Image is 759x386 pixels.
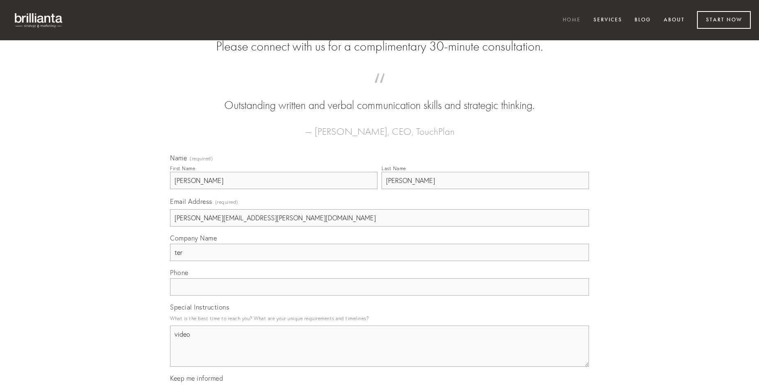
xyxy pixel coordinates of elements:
[170,268,189,277] span: Phone
[170,326,589,367] textarea: video
[8,8,70,32] img: brillianta - research, strategy, marketing
[170,154,187,162] span: Name
[170,234,217,242] span: Company Name
[190,156,213,161] span: (required)
[183,81,576,113] blockquote: Outstanding written and verbal communication skills and strategic thinking.
[170,39,589,54] h2: Please connect with us for a complimentary 30-minute consultation.
[170,313,589,324] p: What is the best time to reach you? What are your unique requirements and timelines?
[183,113,576,140] figcaption: — [PERSON_NAME], CEO, TouchPlan
[629,14,656,27] a: Blog
[183,81,576,97] span: “
[170,197,212,206] span: Email Address
[170,374,223,382] span: Keep me informed
[170,165,195,171] div: First Name
[215,196,238,208] span: (required)
[658,14,690,27] a: About
[382,165,406,171] div: Last Name
[588,14,628,27] a: Services
[557,14,586,27] a: Home
[697,11,751,29] a: Start Now
[170,303,229,311] span: Special Instructions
